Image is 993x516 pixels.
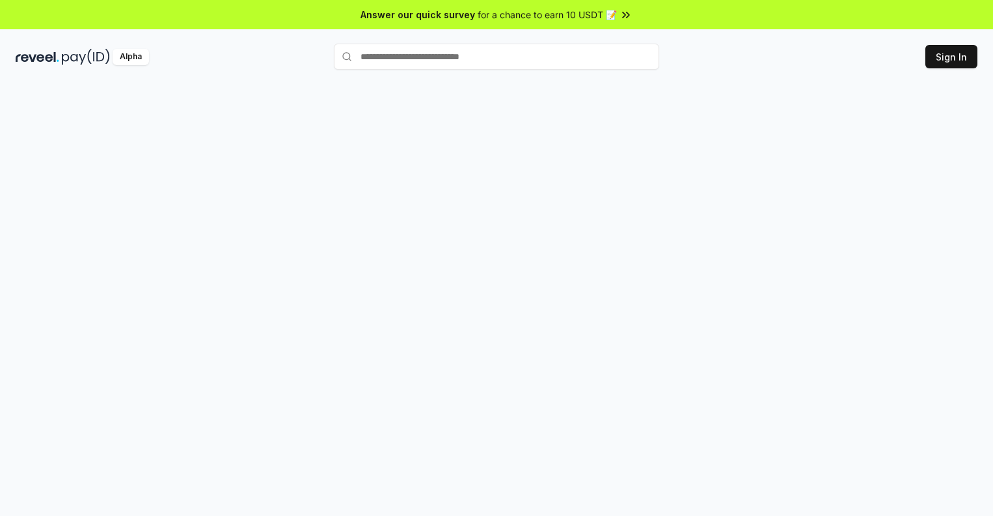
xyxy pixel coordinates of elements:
[62,49,110,65] img: pay_id
[925,45,977,68] button: Sign In
[360,8,475,21] span: Answer our quick survey
[16,49,59,65] img: reveel_dark
[113,49,149,65] div: Alpha
[478,8,617,21] span: for a chance to earn 10 USDT 📝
